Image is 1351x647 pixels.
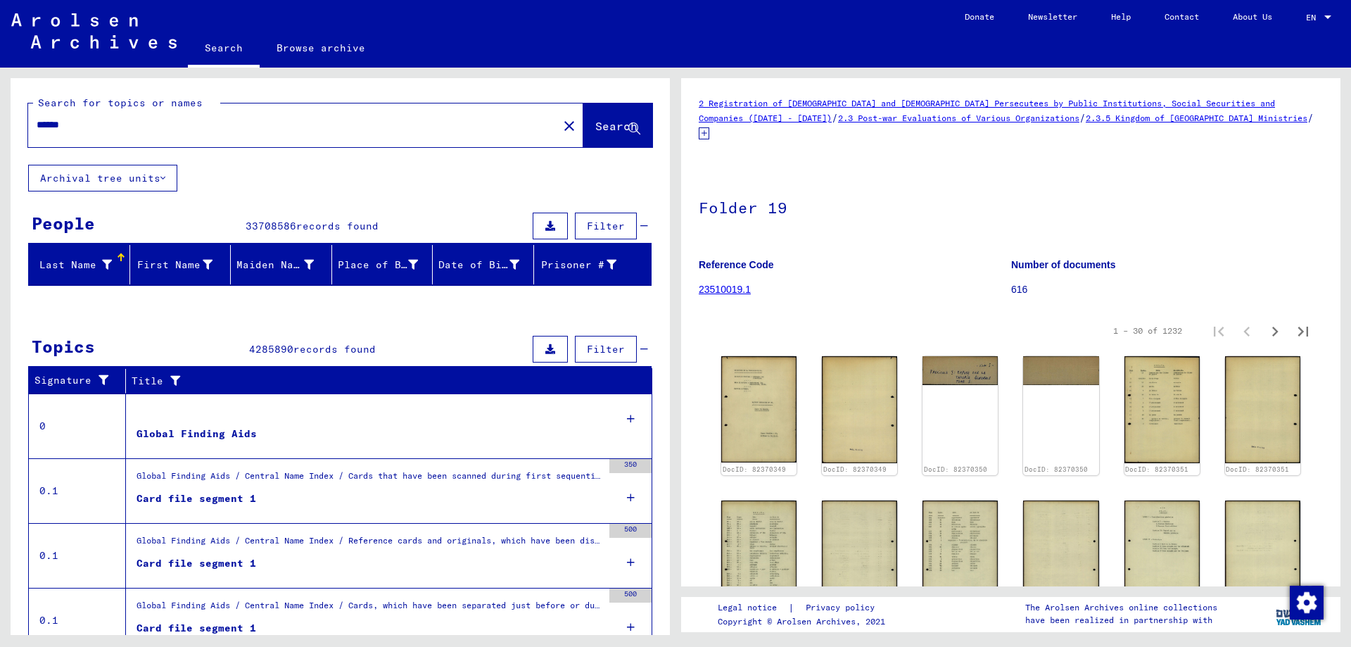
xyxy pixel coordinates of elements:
[433,245,534,284] mat-header-cell: Date of Birth
[1261,317,1289,345] button: Next page
[699,98,1275,123] a: 2 Registration of [DEMOGRAPHIC_DATA] and [DEMOGRAPHIC_DATA] Persecutees by Public Institutions, S...
[534,245,652,284] mat-header-cell: Prisoner #
[699,259,774,270] b: Reference Code
[188,31,260,68] a: Search
[1113,325,1182,337] div: 1 – 30 of 1232
[137,427,257,441] div: Global Finding Aids
[136,253,231,276] div: First Name
[132,370,638,392] div: Title
[34,253,129,276] div: Last Name
[38,96,203,109] mat-label: Search for topics or names
[718,601,788,615] a: Legal notice
[583,103,652,147] button: Search
[34,373,115,388] div: Signature
[822,501,897,607] img: 002.jpg
[1023,501,1098,607] img: 002.jpg
[718,601,892,615] div: |
[1011,282,1323,297] p: 616
[1086,113,1307,123] a: 2.3.5 Kingdom of [GEOGRAPHIC_DATA] Ministries
[1079,111,1086,124] span: /
[28,165,177,191] button: Archival tree units
[29,245,130,284] mat-header-cell: Last Name
[609,459,652,473] div: 350
[29,458,126,523] td: 0.1
[1205,317,1233,345] button: First page
[246,220,296,232] span: 33708586
[236,253,331,276] div: Maiden Name
[32,334,95,359] div: Topics
[1225,356,1300,463] img: 002.jpg
[721,501,797,607] img: 001.jpg
[260,31,382,65] a: Browse archive
[137,470,602,489] div: Global Finding Aids / Central Name Index / Cards that have been scanned during first sequential m...
[561,118,578,134] mat-icon: close
[1124,356,1200,463] img: 001.jpg
[1290,586,1324,620] img: Change consent
[609,589,652,603] div: 500
[130,245,231,284] mat-header-cell: First Name
[924,465,987,473] a: DocID: 82370350
[137,621,256,636] div: Card file segment 1
[132,374,624,389] div: Title
[338,253,436,276] div: Place of Birth
[838,113,1079,123] a: 2.3 Post-war Evaluations of Various Organizations
[32,211,95,236] div: People
[575,336,637,363] button: Filter
[137,534,602,554] div: Global Finding Aids / Central Name Index / Reference cards and originals, which have been discove...
[1273,596,1326,632] img: yv_logo.png
[1306,13,1321,23] span: EN
[34,370,129,392] div: Signature
[794,601,892,615] a: Privacy policy
[1025,601,1217,614] p: The Arolsen Archives online collections
[1025,465,1088,473] a: DocID: 82370350
[609,524,652,538] div: 500
[438,253,537,276] div: Date of Birth
[1011,259,1116,270] b: Number of documents
[231,245,332,284] mat-header-cell: Maiden Name
[136,258,213,272] div: First Name
[1125,465,1188,473] a: DocID: 82370351
[595,119,638,133] span: Search
[540,258,617,272] div: Prisoner #
[699,284,751,295] a: 23510019.1
[1225,501,1300,607] img: 002.jpg
[823,465,887,473] a: DocID: 82370349
[137,599,602,619] div: Global Finding Aids / Central Name Index / Cards, which have been separated just before or during...
[293,343,376,356] span: records found
[249,343,293,356] span: 4285890
[721,356,797,463] img: 001.jpg
[338,258,419,272] div: Place of Birth
[587,343,625,356] span: Filter
[922,501,998,607] img: 001.jpg
[1025,614,1217,627] p: have been realized in partnership with
[555,111,583,139] button: Clear
[332,245,433,284] mat-header-cell: Place of Birth
[587,220,625,232] span: Filter
[34,258,112,272] div: Last Name
[1023,356,1098,385] img: 002.jpg
[137,556,256,571] div: Card file segment 1
[822,356,897,463] img: 002.jpg
[1226,465,1289,473] a: DocID: 82370351
[832,111,838,124] span: /
[540,253,635,276] div: Prisoner #
[699,175,1323,237] h1: Folder 19
[236,258,314,272] div: Maiden Name
[438,258,519,272] div: Date of Birth
[718,615,892,628] p: Copyright © Arolsen Archives, 2021
[137,491,256,506] div: Card file segment 1
[723,465,786,473] a: DocID: 82370349
[29,523,126,588] td: 0.1
[922,356,998,385] img: 001.jpg
[1124,501,1200,607] img: 001.jpg
[296,220,379,232] span: records found
[11,13,177,49] img: Arolsen_neg.svg
[1233,317,1261,345] button: Previous page
[575,213,637,239] button: Filter
[1307,111,1314,124] span: /
[1289,317,1317,345] button: Last page
[29,394,126,458] td: 0
[1289,585,1323,619] div: Change consent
